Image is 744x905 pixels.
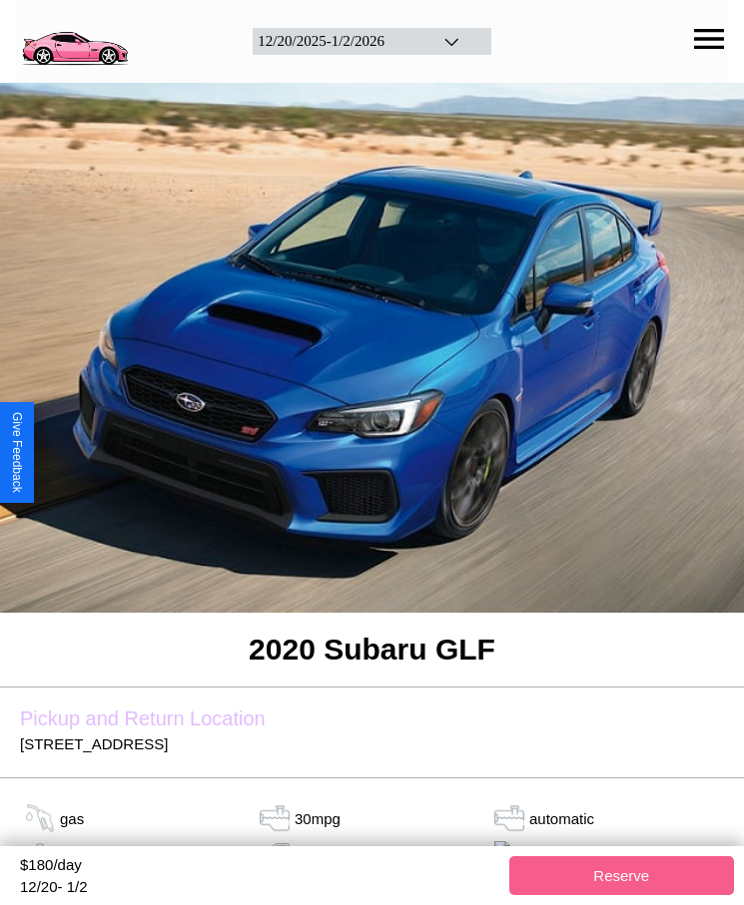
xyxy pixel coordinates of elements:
[255,803,295,833] img: tank
[10,412,24,493] div: Give Feedback
[15,10,134,69] img: logo
[20,878,499,895] div: 12 / 20 - 1 / 2
[489,841,529,875] img: empty
[60,805,84,832] p: gas
[258,33,417,50] div: 12 / 20 / 2025 - 1 / 2 / 2026
[20,856,499,878] div: $ 180 /day
[295,805,341,832] p: 30 mpg
[489,803,529,833] img: gas
[20,707,724,730] label: Pickup and Return Location
[295,845,341,872] p: 2 doors
[509,856,735,895] button: Reserve
[20,803,60,833] img: gas
[529,805,594,832] p: automatic
[20,730,724,757] p: [STREET_ADDRESS]
[60,845,104,872] p: 2 seats
[20,843,60,873] img: gas
[255,843,295,873] img: door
